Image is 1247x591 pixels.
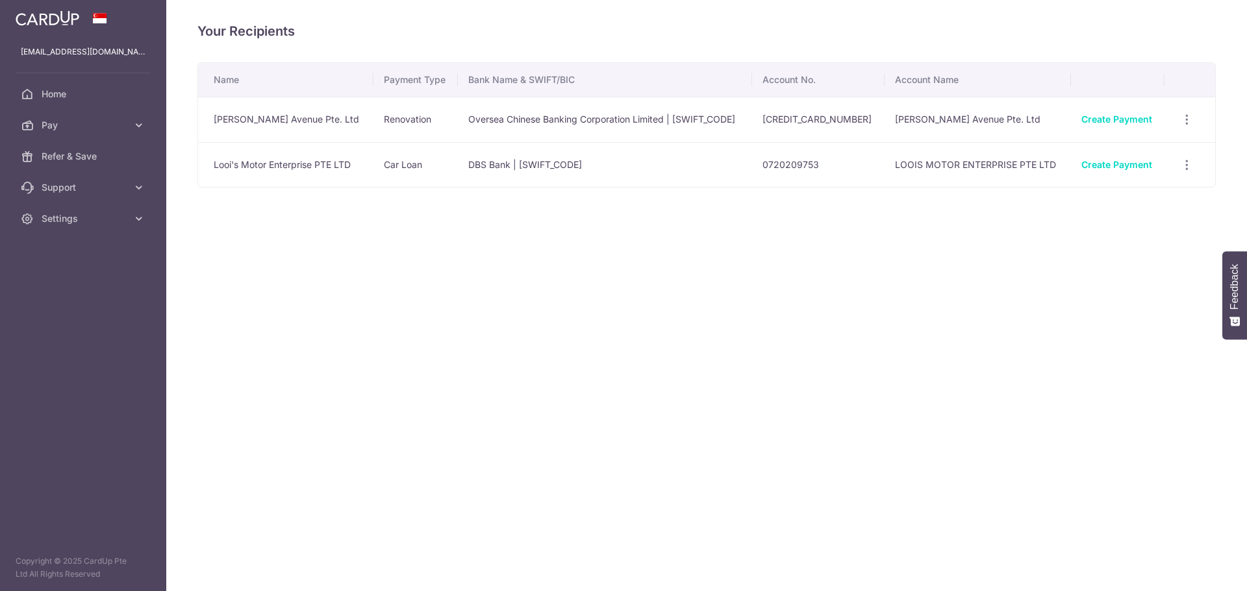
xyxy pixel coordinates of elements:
th: Bank Name & SWIFT/BIC [458,63,752,97]
td: Oversea Chinese Banking Corporation Limited | [SWIFT_CODE] [458,97,752,142]
td: Looi's Motor Enterprise PTE LTD [198,142,373,187]
a: Create Payment [1081,159,1152,170]
td: LOOIS MOTOR ENTERPRISE PTE LTD [885,142,1070,187]
h4: Your Recipients [197,21,1216,42]
button: Feedback - Show survey [1222,251,1247,339]
a: Create Payment [1081,114,1152,125]
th: Account Name [885,63,1070,97]
span: Settings [42,212,127,225]
td: DBS Bank | [SWIFT_CODE] [458,142,752,187]
td: 0720209753 [752,142,885,187]
span: Pay [42,119,127,132]
span: Support [42,181,127,194]
p: [EMAIL_ADDRESS][DOMAIN_NAME] [21,45,145,58]
span: Feedback [1229,264,1241,309]
span: Refer & Save [42,150,127,163]
th: Payment Type [373,63,458,97]
td: Car Loan [373,142,458,187]
th: Name [198,63,373,97]
td: Renovation [373,97,458,142]
td: [CREDIT_CARD_NUMBER] [752,97,885,142]
span: Home [42,88,127,101]
img: CardUp [16,10,79,26]
td: [PERSON_NAME] Avenue Pte. Ltd [885,97,1070,142]
iframe: Opens a widget where you can find more information [1164,552,1234,585]
th: Account No. [752,63,885,97]
td: [PERSON_NAME] Avenue Pte. Ltd [198,97,373,142]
